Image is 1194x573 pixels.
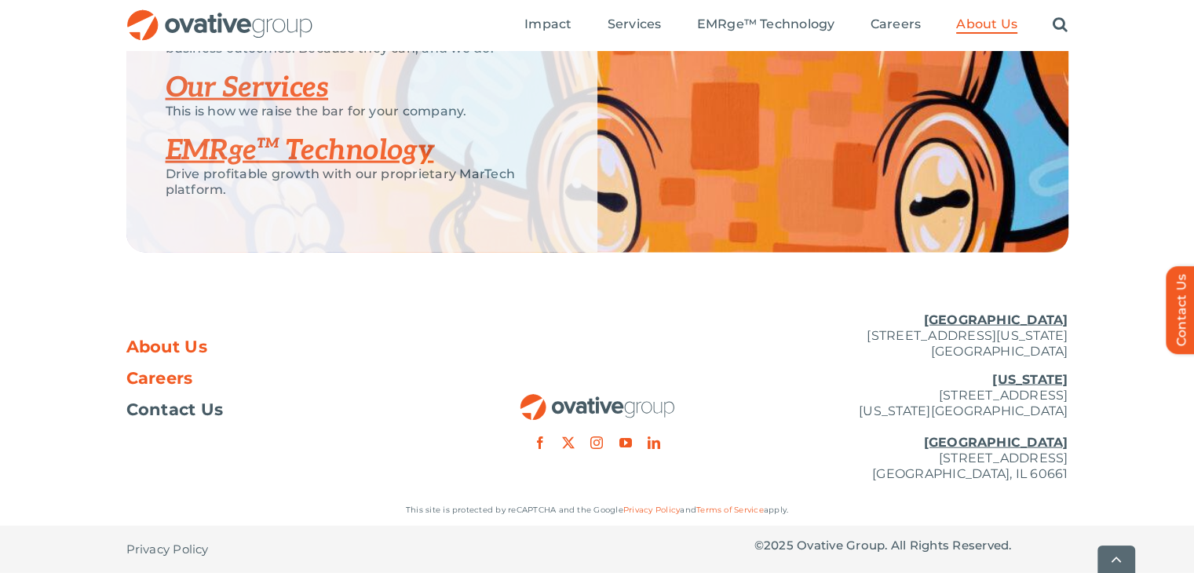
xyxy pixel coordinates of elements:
span: Services [608,16,662,32]
span: Careers [126,370,193,386]
span: 2025 [764,538,794,553]
a: youtube [619,436,632,449]
a: Contact Us [126,402,440,418]
a: Search [1053,16,1068,34]
a: Services [608,16,662,34]
a: EMRge™ Technology [166,133,434,168]
p: This is how we raise the bar for your company. [166,104,558,119]
span: EMRge™ Technology [696,16,834,32]
nav: Footer Menu [126,339,440,418]
p: [STREET_ADDRESS][US_STATE] [GEOGRAPHIC_DATA] [754,312,1068,359]
span: Privacy Policy [126,542,209,557]
a: About Us [126,339,440,355]
span: About Us [956,16,1017,32]
a: Terms of Service [696,505,764,515]
u: [US_STATE] [992,372,1068,387]
u: [GEOGRAPHIC_DATA] [923,312,1068,327]
a: Impact [524,16,571,34]
a: OG_Full_horizontal_RGB [519,392,676,407]
p: [STREET_ADDRESS] [US_STATE][GEOGRAPHIC_DATA] [STREET_ADDRESS] [GEOGRAPHIC_DATA], IL 60661 [754,372,1068,482]
span: About Us [126,339,208,355]
a: facebook [534,436,546,449]
p: © Ovative Group. All Rights Reserved. [754,538,1068,553]
a: Careers [126,370,440,386]
a: Privacy Policy [126,526,209,573]
nav: Footer - Privacy Policy [126,526,440,573]
a: instagram [590,436,603,449]
a: OG_Full_horizontal_RGB [126,8,314,23]
u: [GEOGRAPHIC_DATA] [923,435,1068,450]
a: EMRge™ Technology [696,16,834,34]
a: Careers [871,16,922,34]
span: Careers [871,16,922,32]
a: linkedin [648,436,660,449]
p: Drive profitable growth with our proprietary MarTech platform. [166,166,558,198]
a: Our Services [166,71,329,105]
a: Privacy Policy [623,505,680,515]
a: About Us [956,16,1017,34]
a: twitter [562,436,575,449]
span: Contact Us [126,402,224,418]
span: Impact [524,16,571,32]
p: This site is protected by reCAPTCHA and the Google and apply. [126,502,1068,518]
